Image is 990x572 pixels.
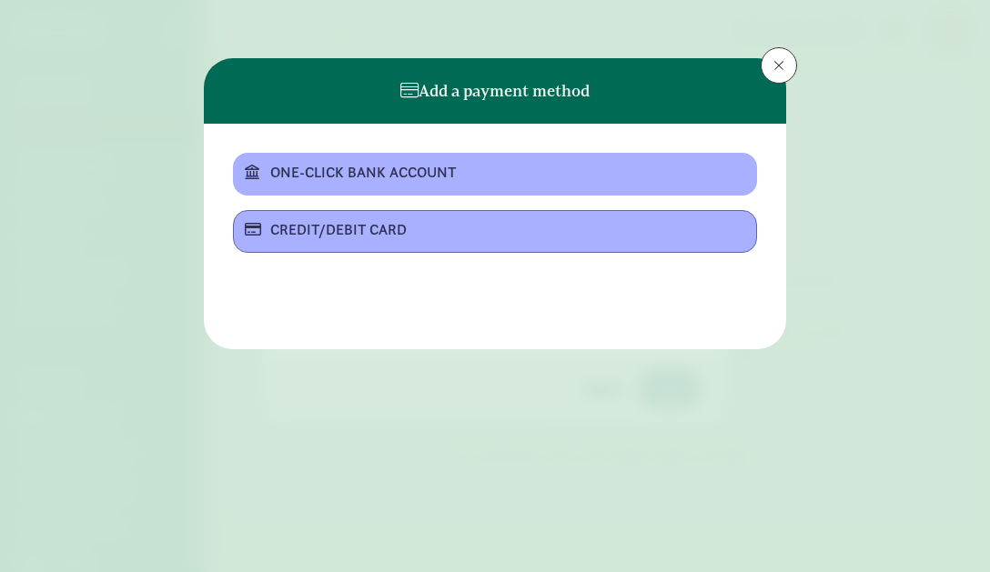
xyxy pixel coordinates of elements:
div: CREDIT/DEBIT CARD [270,219,716,241]
button: CREDIT/DEBIT CARD [233,210,757,253]
button: ONE-CLICK BANK ACCOUNT [233,153,757,196]
iframe: Chat Widget [899,485,990,572]
div: ONE-CLICK BANK ACCOUNT [270,162,716,184]
h6: Add a payment method [400,82,590,100]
